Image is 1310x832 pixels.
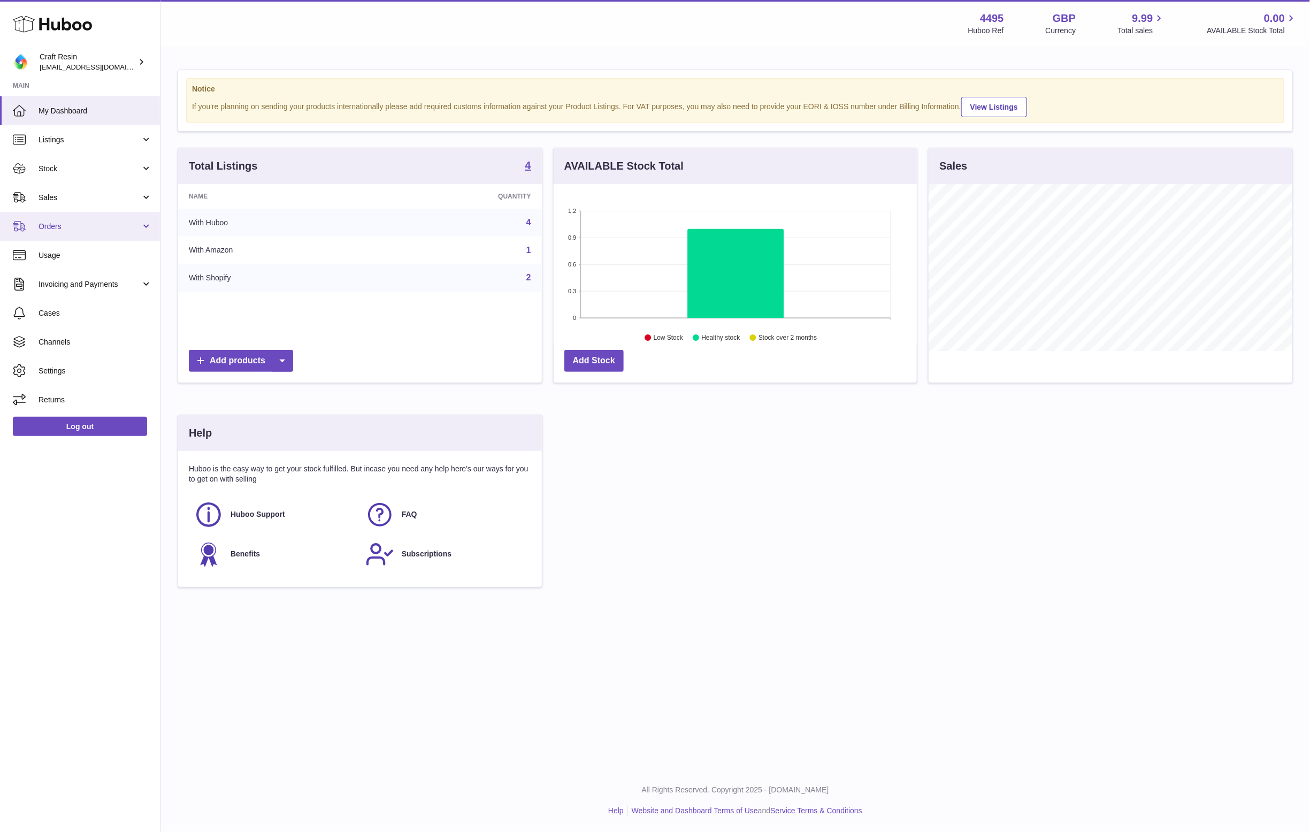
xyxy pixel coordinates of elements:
[654,334,684,342] text: Low Stock
[1132,11,1153,26] span: 9.99
[377,184,542,209] th: Quantity
[770,806,862,815] a: Service Terms & Conditions
[1046,26,1076,36] div: Currency
[39,250,152,261] span: Usage
[178,209,377,236] td: With Huboo
[39,135,141,145] span: Listings
[526,218,531,227] a: 4
[189,426,212,440] h3: Help
[39,164,141,174] span: Stock
[1117,26,1165,36] span: Total sales
[189,350,293,372] a: Add products
[568,234,576,241] text: 0.9
[568,261,576,268] text: 0.6
[564,350,624,372] a: Add Stock
[231,549,260,559] span: Benefits
[194,500,355,529] a: Huboo Support
[526,246,531,255] a: 1
[40,52,136,72] div: Craft Resin
[564,159,684,173] h3: AVAILABLE Stock Total
[525,160,531,173] a: 4
[39,193,141,203] span: Sales
[365,500,526,529] a: FAQ
[39,222,141,232] span: Orders
[231,509,285,520] span: Huboo Support
[939,159,967,173] h3: Sales
[608,806,624,815] a: Help
[39,337,152,347] span: Channels
[13,417,147,436] a: Log out
[192,84,1278,94] strong: Notice
[194,540,355,569] a: Benefits
[1053,11,1076,26] strong: GBP
[701,334,740,342] text: Healthy stock
[1207,11,1297,36] a: 0.00 AVAILABLE Stock Total
[1207,26,1297,36] span: AVAILABLE Stock Total
[178,264,377,292] td: With Shopify
[568,288,576,294] text: 0.3
[568,208,576,214] text: 1.2
[192,95,1278,117] div: If you're planning on sending your products internationally please add required customs informati...
[178,236,377,264] td: With Amazon
[13,54,29,70] img: craftresinuk@gmail.com
[632,806,758,815] a: Website and Dashboard Terms of Use
[980,11,1004,26] strong: 4495
[40,63,157,71] span: [EMAIL_ADDRESS][DOMAIN_NAME]
[573,315,576,321] text: 0
[39,106,152,116] span: My Dashboard
[39,366,152,376] span: Settings
[402,509,417,520] span: FAQ
[968,26,1004,36] div: Huboo Ref
[39,279,141,289] span: Invoicing and Payments
[189,464,531,484] p: Huboo is the easy way to get your stock fulfilled. But incase you need any help here's our ways f...
[1117,11,1165,36] a: 9.99 Total sales
[178,184,377,209] th: Name
[961,97,1027,117] a: View Listings
[526,273,531,282] a: 2
[169,785,1301,795] p: All Rights Reserved. Copyright 2025 - [DOMAIN_NAME]
[365,540,526,569] a: Subscriptions
[39,308,152,318] span: Cases
[628,806,862,816] li: and
[189,159,258,173] h3: Total Listings
[525,160,531,171] strong: 4
[1264,11,1285,26] span: 0.00
[39,395,152,405] span: Returns
[759,334,817,342] text: Stock over 2 months
[402,549,451,559] span: Subscriptions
